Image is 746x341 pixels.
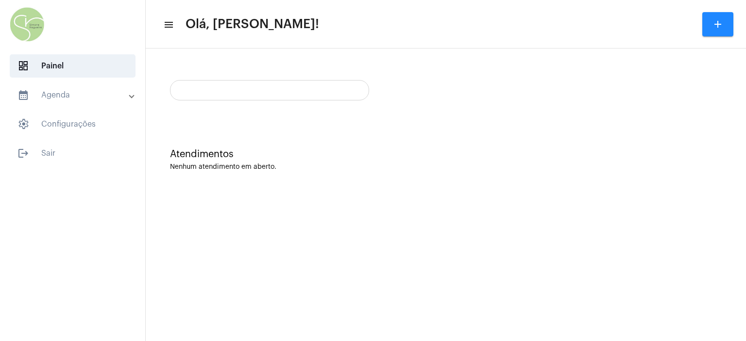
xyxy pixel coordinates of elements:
[10,54,136,78] span: Painel
[712,18,724,30] mat-icon: add
[6,83,145,107] mat-expansion-panel-header: sidenav iconAgenda
[163,19,173,31] mat-icon: sidenav icon
[10,113,136,136] span: Configurações
[170,163,722,171] div: Nenhum atendimento em aberto.
[17,89,130,101] mat-panel-title: Agenda
[17,60,29,72] span: sidenav icon
[186,16,319,32] span: Olá, [PERSON_NAME]!
[17,89,29,101] mat-icon: sidenav icon
[8,5,47,44] img: 6c98f6a9-ac7b-6380-ee68-2efae92deeed.jpg
[10,142,136,165] span: Sair
[170,149,722,160] div: Atendimentos
[17,118,29,130] span: sidenav icon
[17,147,29,159] mat-icon: sidenav icon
